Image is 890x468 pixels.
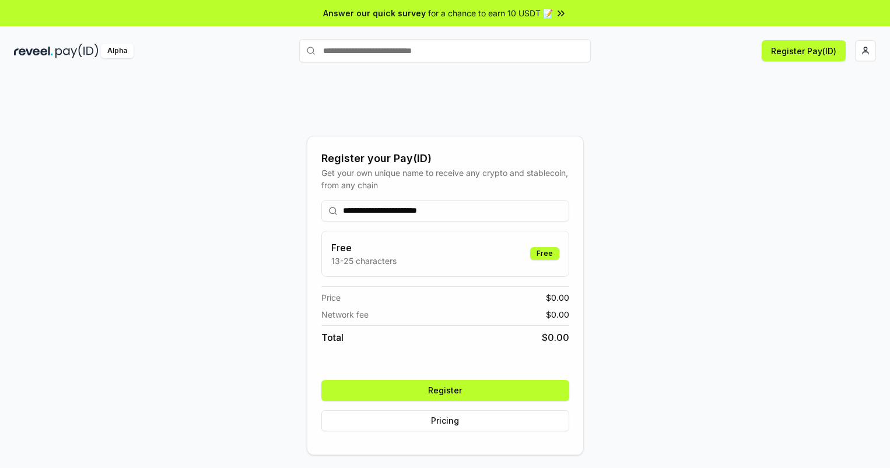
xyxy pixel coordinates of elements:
[762,40,846,61] button: Register Pay(ID)
[321,410,569,431] button: Pricing
[321,167,569,191] div: Get your own unique name to receive any crypto and stablecoin, from any chain
[321,291,341,304] span: Price
[321,150,569,167] div: Register your Pay(ID)
[321,308,369,321] span: Network fee
[546,291,569,304] span: $ 0.00
[55,44,99,58] img: pay_id
[331,241,397,255] h3: Free
[323,7,426,19] span: Answer our quick survey
[546,308,569,321] span: $ 0.00
[321,380,569,401] button: Register
[428,7,553,19] span: for a chance to earn 10 USDT 📝
[101,44,134,58] div: Alpha
[331,255,397,267] p: 13-25 characters
[321,330,344,344] span: Total
[530,247,559,260] div: Free
[14,44,53,58] img: reveel_dark
[542,330,569,344] span: $ 0.00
